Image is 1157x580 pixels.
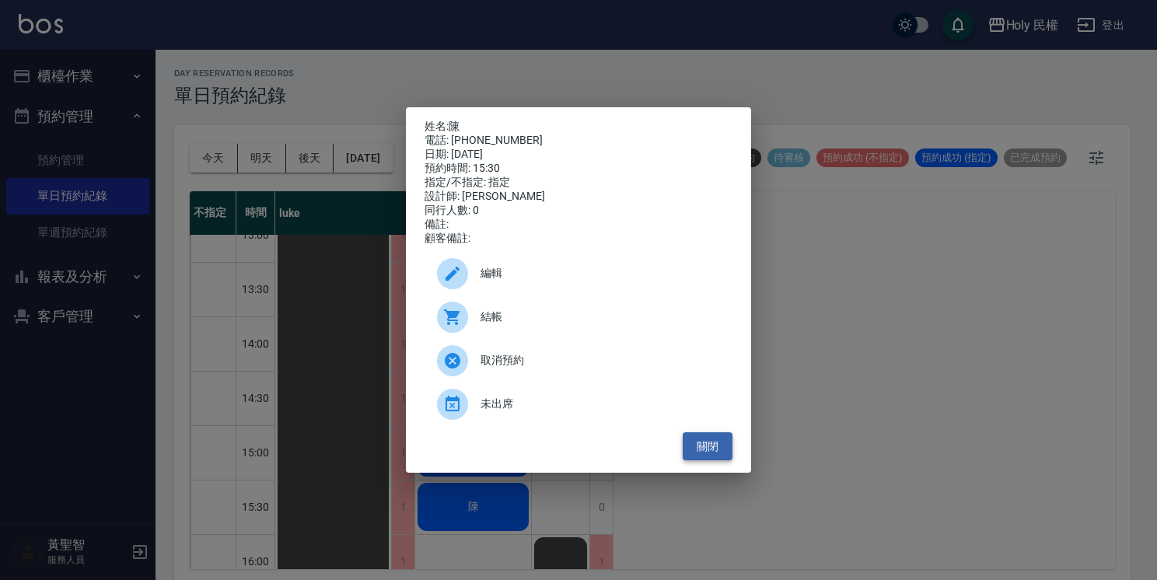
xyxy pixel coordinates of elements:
div: 電話: [PHONE_NUMBER] [425,134,732,148]
a: 陳 [449,120,460,132]
span: 結帳 [481,309,720,325]
div: 指定/不指定: 指定 [425,176,732,190]
div: 預約時間: 15:30 [425,162,732,176]
span: 取消預約 [481,352,720,369]
span: 編輯 [481,265,720,281]
div: 同行人數: 0 [425,204,732,218]
div: 日期: [DATE] [425,148,732,162]
div: 編輯 [425,252,732,295]
div: 備註: [425,218,732,232]
p: 姓名: [425,120,732,134]
div: 顧客備註: [425,232,732,246]
span: 未出席 [481,396,720,412]
div: 取消預約 [425,339,732,383]
div: 未出席 [425,383,732,426]
a: 結帳 [425,295,732,339]
button: 關閉 [683,432,732,461]
div: 設計師: [PERSON_NAME] [425,190,732,204]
